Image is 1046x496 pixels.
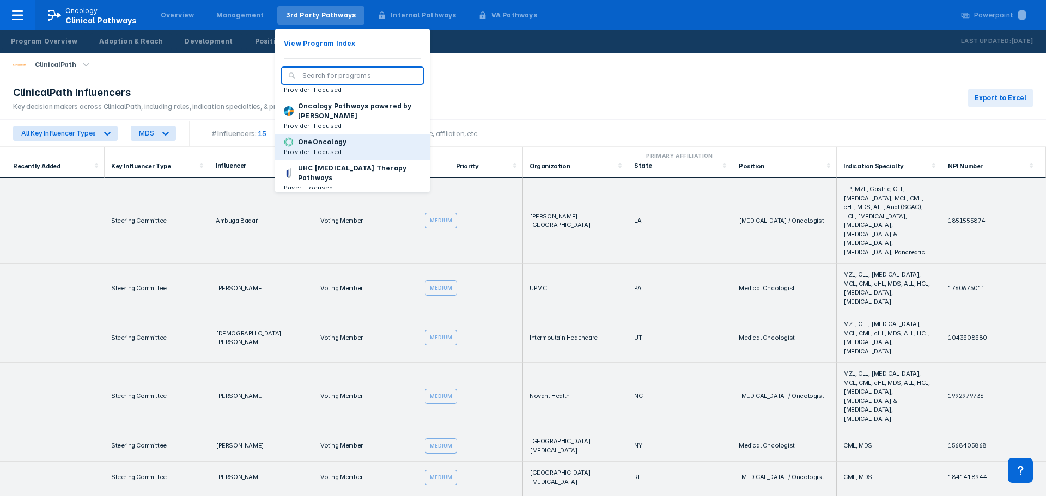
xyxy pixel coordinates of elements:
[209,313,314,363] td: [DEMOGRAPHIC_DATA][PERSON_NAME]
[13,162,60,170] div: Recently Added
[13,86,131,99] span: ClinicalPath Influencers
[209,178,314,264] td: Ambuga Badari
[105,313,209,363] td: Steering Committee
[941,430,1046,462] td: 1568405868
[275,98,430,134] button: Oncology Pathways powered by [PERSON_NAME]Provider-Focused
[65,6,98,16] p: Oncology
[212,129,256,138] div: # Influencers:
[628,363,732,430] td: NC
[425,438,457,454] div: Medium
[109,151,518,160] div: Pathways
[105,264,209,313] td: Steering Committee
[968,89,1033,107] button: Export to Excel
[732,462,837,493] td: [MEDICAL_DATA] / Oncologist
[284,137,294,147] img: oneoncology.png
[1008,458,1033,483] div: Contact Support
[284,106,294,116] img: dfci-pathways.png
[628,462,732,493] td: RI
[941,363,1046,430] td: 1992979736
[634,162,719,169] div: State
[286,10,356,20] div: 3rd Party Pathways
[314,462,418,493] td: Voting Member
[391,10,456,20] div: Internal Pathways
[425,389,457,404] div: Medium
[176,33,241,51] a: Development
[275,134,430,160] button: OneOncologyProvider-Focused
[628,264,732,313] td: PA
[216,162,301,169] div: Influencer
[941,313,1046,363] td: 1043308380
[628,430,732,462] td: NY
[105,430,209,462] td: Steering Committee
[837,264,941,313] td: MZL, CLL, [MEDICAL_DATA], MCL, CML, cHL, MDS, ALL, HCL, [MEDICAL_DATA], [MEDICAL_DATA]
[837,430,941,462] td: CML, MDS
[527,151,832,160] div: Primary Affiliation
[314,430,418,462] td: Voting Member
[425,280,457,296] div: Medium
[425,213,457,228] div: Medium
[2,33,86,51] a: Program Overview
[284,85,358,95] p: Provider-Focused
[523,313,628,363] td: Intermoutain Healthcare
[298,163,421,183] p: UHC [MEDICAL_DATA] Therapy Pathways
[139,129,154,137] div: MDS
[105,178,209,264] td: Steering Committee
[941,178,1046,264] td: 1851555874
[284,39,356,48] p: View Program Index
[974,10,1026,20] div: Powerpoint
[284,183,421,193] p: Payer-Focused
[31,57,80,72] div: ClinicalPath
[246,33,305,51] a: Positioning
[99,36,163,46] div: Adoption & Reach
[275,160,430,196] button: UHC [MEDICAL_DATA] Therapy PathwaysPayer-Focused
[275,35,430,52] button: View Program Index
[491,10,537,20] div: VA Pathways
[284,168,294,178] img: uhc-pathways.png
[530,162,570,170] div: Organization
[65,16,137,25] span: Clinical Pathways
[523,363,628,430] td: Novant Health
[314,264,418,313] td: Voting Member
[456,162,479,170] div: Priority
[628,178,732,264] td: LA
[941,462,1046,493] td: 1841418944
[523,462,628,493] td: [GEOGRAPHIC_DATA][MEDICAL_DATA]
[523,430,628,462] td: [GEOGRAPHIC_DATA][MEDICAL_DATA]
[13,102,400,112] div: Key decision makers across ClinicalPath, including roles, indication specialties, & primary affil...
[256,129,275,138] span: 15
[941,264,1046,313] td: 1760675011
[209,363,314,430] td: [PERSON_NAME]
[732,264,837,313] td: Medical Oncologist
[209,430,314,462] td: [PERSON_NAME]
[277,6,365,25] a: 3rd Party Pathways
[523,264,628,313] td: UPMC
[21,129,96,137] div: All Key Influencer Types
[11,36,77,46] div: Program Overview
[523,178,628,264] td: [PERSON_NAME][GEOGRAPHIC_DATA]
[161,10,194,20] div: Overview
[425,470,457,485] div: Medium
[90,33,172,51] a: Adoption & Reach
[837,462,941,493] td: CML, MDS
[111,162,171,170] div: Key Influencer Type
[314,363,418,430] td: Voting Member
[732,178,837,264] td: [MEDICAL_DATA] / Oncologist
[425,330,457,345] div: Medium
[255,36,296,46] div: Positioning
[13,58,26,71] img: via-oncology
[284,147,346,157] p: Provider-Focused
[298,101,421,121] p: Oncology Pathways powered by [PERSON_NAME]
[975,93,1026,103] span: Export to Excel
[105,462,209,493] td: Steering Committee
[732,430,837,462] td: Medical Oncologist
[843,162,904,170] div: Indication Specialty
[298,137,346,147] p: OneOncology
[284,121,421,131] p: Provider-Focused
[208,6,273,25] a: Management
[209,462,314,493] td: [PERSON_NAME]
[314,178,418,264] td: Voting Member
